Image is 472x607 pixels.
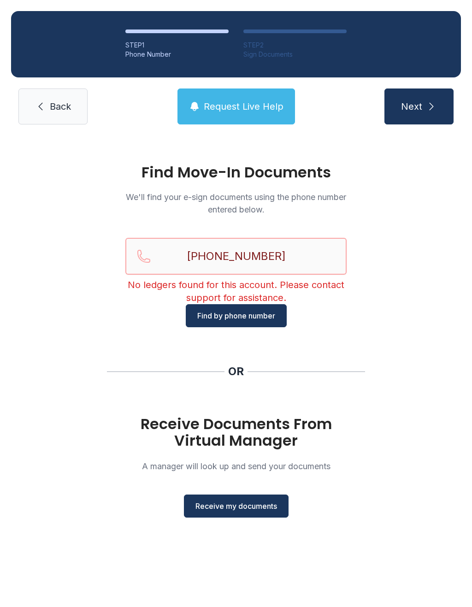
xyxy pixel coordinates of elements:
[228,364,244,379] div: OR
[243,50,347,59] div: Sign Documents
[243,41,347,50] div: STEP 2
[125,191,347,216] p: We'll find your e-sign documents using the phone number entered below.
[125,238,347,275] input: Reservation phone number
[125,50,229,59] div: Phone Number
[125,41,229,50] div: STEP 1
[197,310,275,321] span: Find by phone number
[125,460,347,472] p: A manager will look up and send your documents
[125,165,347,180] h1: Find Move-In Documents
[125,278,347,304] div: No ledgers found for this account. Please contact support for assistance.
[125,416,347,449] h1: Receive Documents From Virtual Manager
[50,100,71,113] span: Back
[204,100,283,113] span: Request Live Help
[195,501,277,512] span: Receive my documents
[401,100,422,113] span: Next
